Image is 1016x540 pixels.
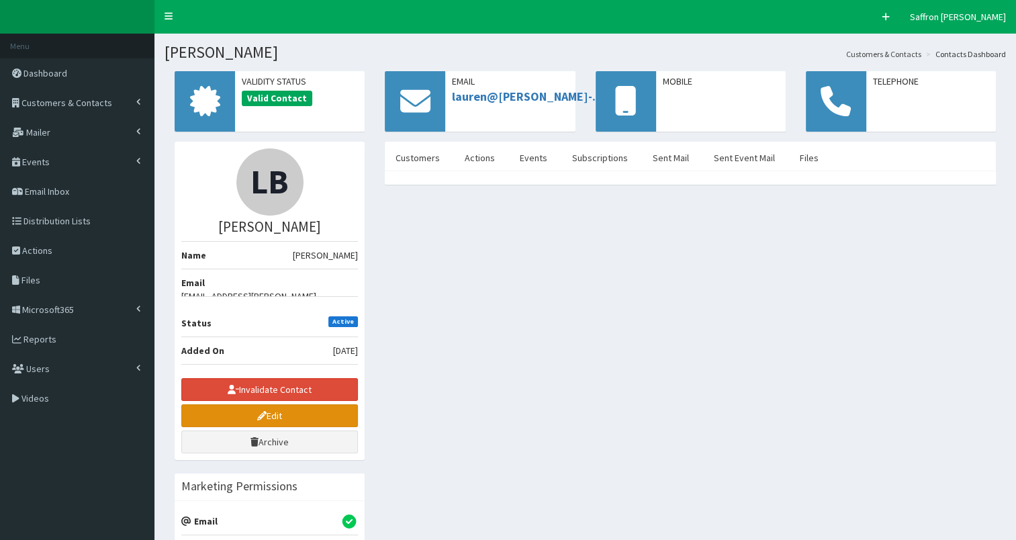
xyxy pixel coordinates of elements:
[242,75,358,88] span: Validity Status
[22,156,50,168] span: Events
[181,317,212,329] b: Status
[663,75,779,88] span: Mobile
[873,75,989,88] span: Telephone
[923,48,1006,60] li: Contacts Dashboard
[24,67,67,79] span: Dashboard
[181,219,358,234] h3: [PERSON_NAME]
[26,363,50,375] span: Users
[165,44,1006,61] h1: [PERSON_NAME]
[181,404,358,427] a: Edit
[452,89,602,104] a: lauren@[PERSON_NAME]-...
[181,515,218,527] b: Email
[910,11,1006,23] span: Saffron [PERSON_NAME]
[26,126,50,138] span: Mailer
[24,215,91,227] span: Distribution Lists
[703,144,786,172] a: Sent Event Mail
[789,144,829,172] a: Files
[22,244,52,257] span: Actions
[561,144,639,172] a: Subscriptions
[452,75,568,88] span: Email
[181,345,224,357] b: Added On
[22,304,74,316] span: Microsoft365
[21,97,112,109] span: Customers & Contacts
[242,91,312,107] span: Valid Contact
[250,161,289,203] span: LB
[328,316,359,327] span: Active
[333,344,358,357] span: [DATE]
[21,274,40,286] span: Files
[293,249,358,262] span: [PERSON_NAME]
[181,289,358,316] span: [EMAIL_ADDRESS][PERSON_NAME][DOMAIN_NAME]
[509,144,558,172] a: Events
[24,333,56,345] span: Reports
[454,144,506,172] a: Actions
[25,185,69,197] span: Email Inbox
[21,392,49,404] span: Videos
[181,277,205,289] b: Email
[385,144,451,172] a: Customers
[181,480,297,492] h3: Marketing Permissions
[181,378,358,401] button: Invalidate Contact
[846,48,921,60] a: Customers & Contacts
[181,249,206,261] b: Name
[642,144,700,172] a: Sent Mail
[181,431,358,453] a: Archive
